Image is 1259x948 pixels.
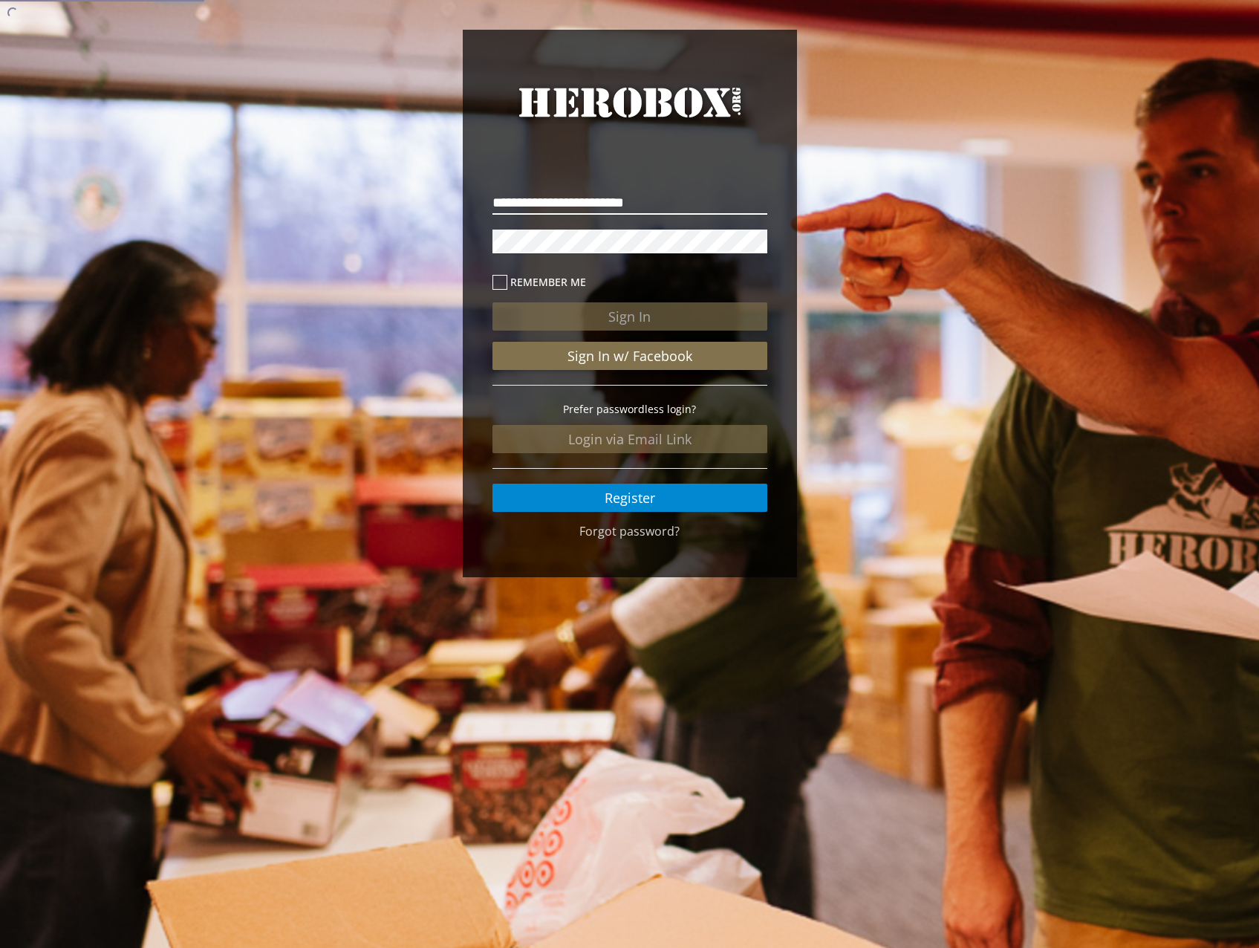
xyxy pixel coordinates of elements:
[492,302,767,331] button: Sign In
[492,342,767,370] a: Sign In w/ Facebook
[579,523,680,539] a: Forgot password?
[492,400,767,418] p: Prefer passwordless login?
[492,484,767,512] a: Register
[492,82,767,150] a: HeroBox
[492,425,767,453] a: Login via Email Link
[492,273,767,290] label: Remember me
